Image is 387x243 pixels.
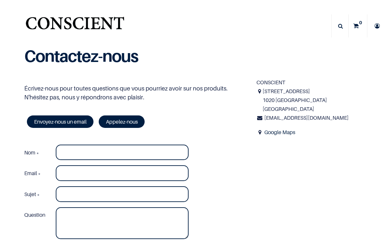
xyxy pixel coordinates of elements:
p: Écrivez-nous pour toutes questions que vous pourriez avoir sur nos produits. N'hésitez pas, nous ... [24,84,247,102]
span: [STREET_ADDRESS] 1020 [GEOGRAPHIC_DATA] [GEOGRAPHIC_DATA] [263,87,363,114]
i: Adresse [256,87,263,96]
sup: 0 [357,19,364,26]
a: Logo of Conscient [24,13,126,39]
span: Question [24,212,45,218]
a: Envoyez-nous un email [27,115,93,128]
i: Courriel [256,113,263,122]
span: Sujet [24,191,36,197]
a: 0 [349,14,367,37]
a: Google Maps [264,129,295,135]
span: [EMAIL_ADDRESS][DOMAIN_NAME] [264,114,349,121]
span: Nom [24,149,35,156]
b: Contactez-nous [24,46,138,66]
span: Address [256,128,263,137]
img: Conscient [24,13,126,39]
span: CONSCIENT [256,79,285,86]
a: Appelez-nous [99,115,145,128]
span: Email [24,170,37,176]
